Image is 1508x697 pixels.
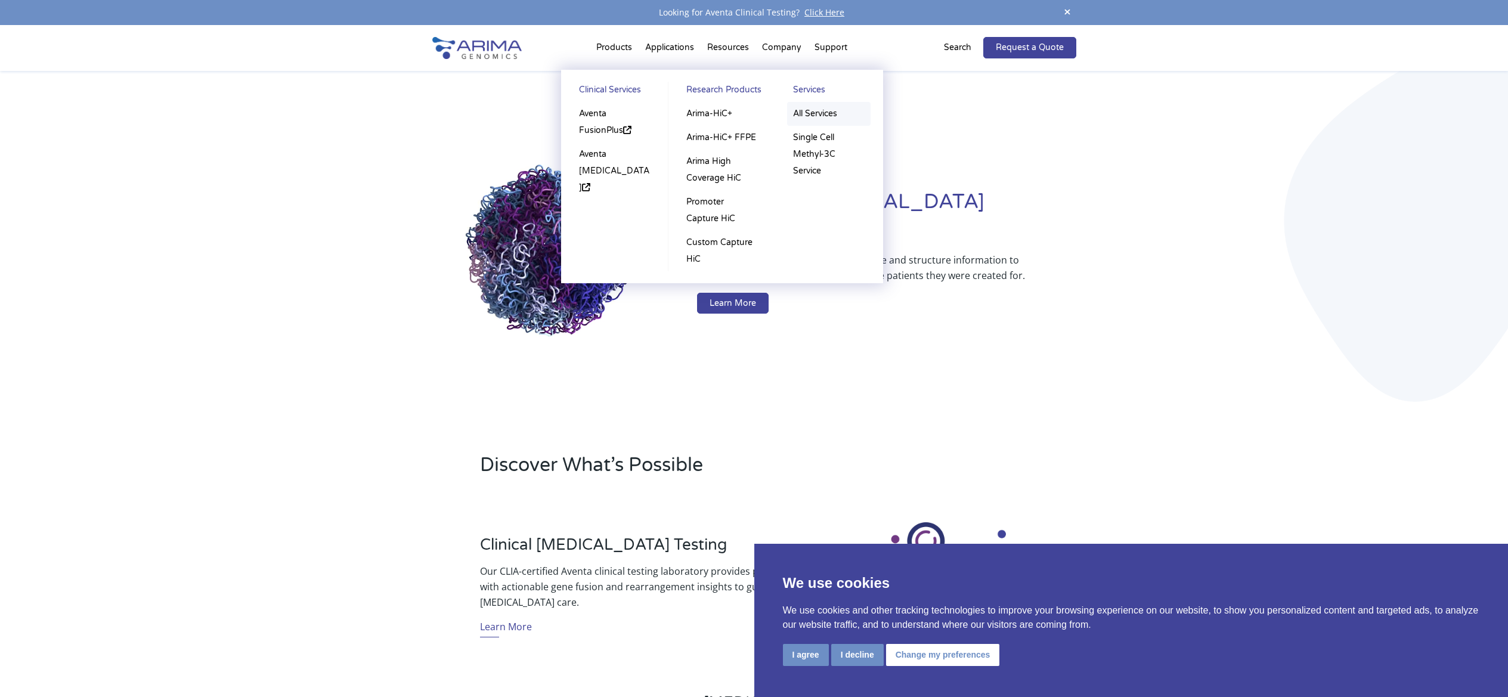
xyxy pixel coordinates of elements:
[432,5,1076,20] div: Looking for Aventa Clinical Testing?
[680,231,763,271] a: Custom Capture HiC
[680,102,763,126] a: Arima-HiC+
[480,563,804,610] p: Our CLIA-certified Aventa clinical testing laboratory provides physicians with actionable gene fu...
[573,102,657,143] a: Aventa FusionPlus
[697,188,1076,252] h1: Redefining [MEDICAL_DATA] Diagnostics
[983,37,1076,58] a: Request a Quote
[680,150,763,190] a: Arima High Coverage HiC
[783,603,1480,632] p: We use cookies and other tracking technologies to improve your browsing experience on our website...
[573,143,657,200] a: Aventa [MEDICAL_DATA]
[480,535,804,563] h3: Clinical [MEDICAL_DATA] Testing
[680,82,763,102] a: Research Products
[887,520,1029,662] img: Clinical Testing Icon
[783,572,1480,594] p: We use cookies
[573,82,657,102] a: Clinical Services
[787,102,871,126] a: All Services
[680,190,763,231] a: Promoter Capture HiC
[680,126,763,150] a: Arima-HiC+ FFPE
[432,37,522,59] img: Arima-Genomics-logo
[886,644,1000,666] button: Change my preferences
[944,40,971,55] p: Search
[787,126,871,183] a: Single Cell Methyl-3C Service
[480,452,906,488] h2: Discover What’s Possible
[787,82,871,102] a: Services
[800,7,849,18] a: Click Here
[783,644,829,666] button: I agree
[480,619,532,637] a: Learn More
[697,293,769,314] a: Learn More
[831,644,884,666] button: I decline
